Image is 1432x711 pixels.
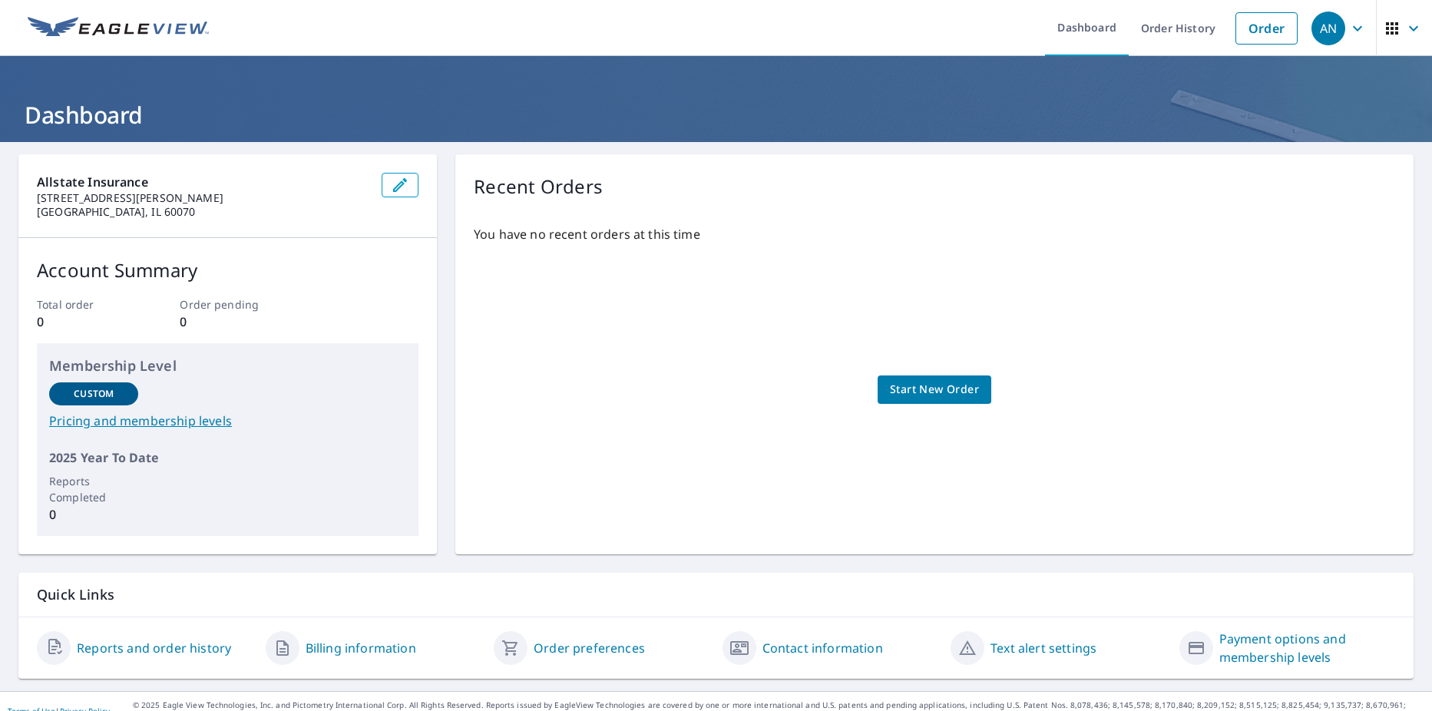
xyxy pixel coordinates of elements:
[306,639,416,657] a: Billing information
[534,639,645,657] a: Order preferences
[49,355,406,376] p: Membership Level
[1235,12,1298,45] a: Order
[180,313,275,331] p: 0
[878,375,991,404] a: Start New Order
[890,380,979,399] span: Start New Order
[474,173,603,200] p: Recent Orders
[474,225,1395,243] p: You have no recent orders at this time
[37,173,369,191] p: Allstate Insurance
[37,191,369,205] p: [STREET_ADDRESS][PERSON_NAME]
[77,639,231,657] a: Reports and order history
[1311,12,1345,45] div: AN
[49,473,138,505] p: Reports Completed
[180,296,275,313] p: Order pending
[37,205,369,219] p: [GEOGRAPHIC_DATA], IL 60070
[49,505,138,524] p: 0
[990,639,1096,657] a: Text alert settings
[74,387,114,401] p: Custom
[49,448,406,467] p: 2025 Year To Date
[49,412,406,430] a: Pricing and membership levels
[37,585,1395,604] p: Quick Links
[762,639,883,657] a: Contact information
[1219,630,1396,666] a: Payment options and membership levels
[37,313,132,331] p: 0
[37,256,418,284] p: Account Summary
[18,99,1414,131] h1: Dashboard
[28,17,209,40] img: EV Logo
[37,296,132,313] p: Total order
